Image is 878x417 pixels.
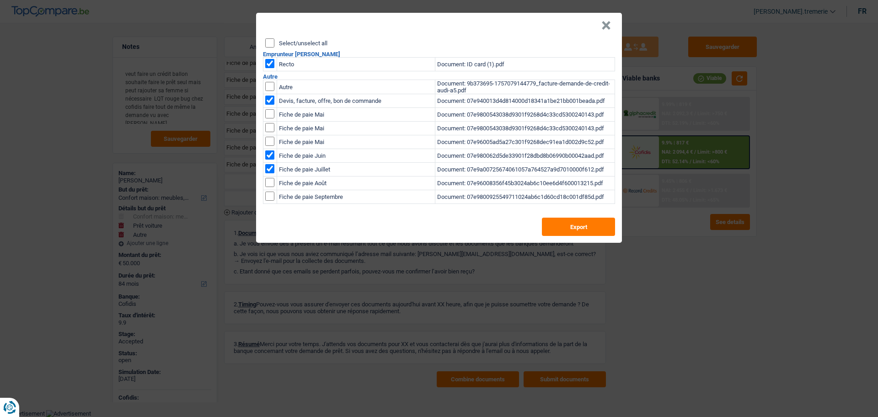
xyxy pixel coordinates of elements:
td: Document: 07e96008356f45b3024ab6c10ee6d4f600013215.pdf [435,176,615,190]
label: Select/unselect all [279,40,327,46]
button: Close [601,21,611,30]
td: Document: 07e980062d5de33901f28dbd8b06990b00042aad.pdf [435,149,615,163]
td: Fiche de paie Juillet [277,163,435,176]
button: Export [542,218,615,236]
td: Document: 07e9800925549711024ab6c1d60cd18c001df85d.pdf [435,190,615,204]
td: Document: 07e96005ad5a27c301f9268dec91ea1d002d9c52.pdf [435,135,615,149]
td: Fiche de paie Août [277,176,435,190]
td: Autre [277,80,435,94]
td: Fiche de paie Septembre [277,190,435,204]
td: Fiche de paie Mai [277,135,435,149]
h2: Autre [263,74,615,80]
td: Fiche de paie Mai [277,108,435,122]
h2: Emprunteur [PERSON_NAME] [263,51,615,57]
td: Document: 9b373695-1757079144779_facture-demande-de-credit-audi-a5.pdf [435,80,615,94]
td: Recto [277,58,435,71]
td: Fiche de paie Mai [277,122,435,135]
td: Fiche de paie Juin [277,149,435,163]
td: Document: 07e9800543038d9301f9268d4c33cd5300240143.pdf [435,108,615,122]
td: Devis, facture, offre, bon de commande [277,94,435,108]
td: Document: 07e9800543038d9301f9268d4c33cd5300240143.pdf [435,122,615,135]
td: Document: 07e9a00725674061057a764527a9d7010000f612.pdf [435,163,615,176]
td: Document: 07e940013d4d814000d18341a1be21bb001beada.pdf [435,94,615,108]
td: Document: ID card (1).pdf [435,58,615,71]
